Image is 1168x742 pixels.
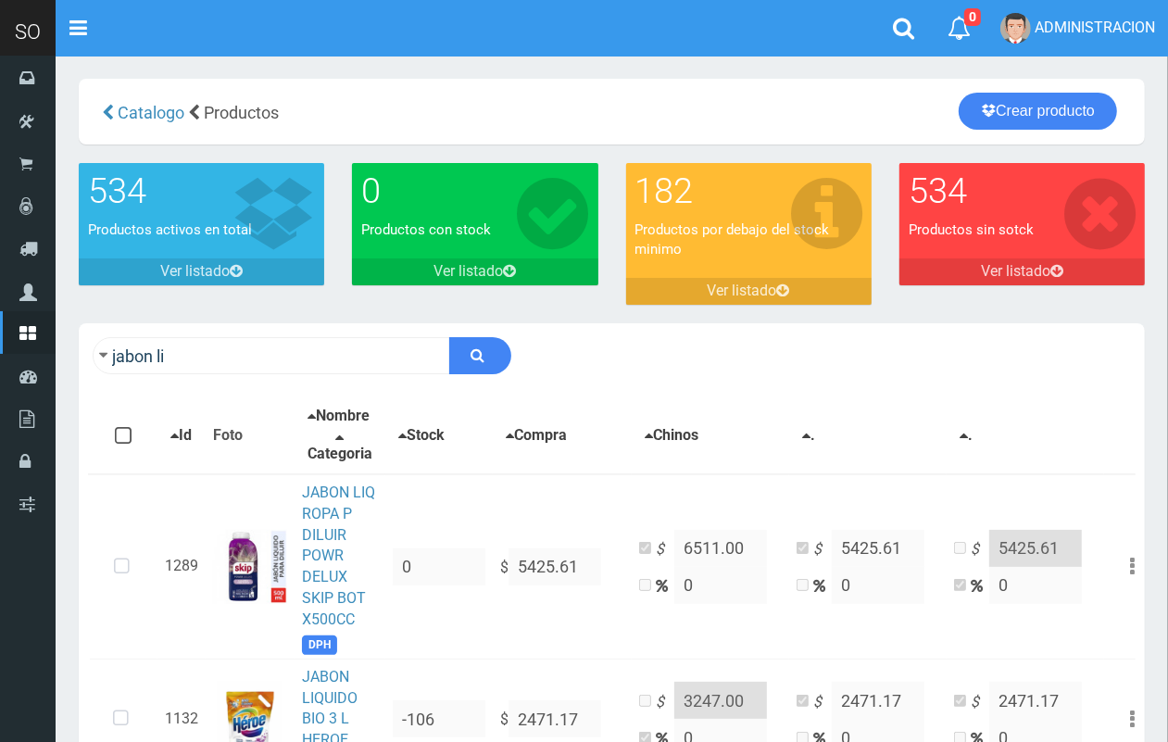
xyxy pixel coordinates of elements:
a: Ver listado [899,258,1145,285]
a: Catalogo [114,103,184,122]
a: Ver listado [79,258,324,285]
span: Productos [204,103,279,122]
span: ADMINISTRACION [1035,19,1155,36]
font: Ver listado [708,282,777,299]
font: Productos sin sotck [909,221,1034,238]
i: $ [656,539,674,560]
font: Ver listado [433,262,503,280]
span: 0 [964,8,981,26]
i: $ [971,539,989,560]
a: Ver listado [626,278,872,305]
i: $ [656,692,674,713]
th: Foto [206,397,295,474]
a: Ver listado [352,258,597,285]
font: 534 [909,170,967,211]
font: 0 [361,170,381,211]
i: $ [971,692,989,713]
img: ... [213,530,287,604]
font: 534 [88,170,146,211]
span: Catalogo [118,103,184,122]
font: Productos por debajo del stock minimo [635,221,830,258]
img: User Image [1000,13,1031,44]
button: Id [165,424,197,447]
button: Categoria [302,428,378,466]
button: Stock [393,424,450,447]
button: . [797,424,821,447]
button: Compra [500,424,572,447]
td: $ [493,474,632,659]
font: Ver listado [160,262,230,280]
font: Ver listado [981,262,1050,280]
button: Nombre [302,405,375,428]
font: 182 [635,170,694,211]
font: Productos con stock [361,221,491,238]
td: 1289 [157,474,206,659]
font: Productos activos en total [88,221,252,238]
i: $ [813,539,832,560]
span: DPH [302,635,337,655]
a: Crear producto [959,93,1117,130]
i: $ [813,692,832,713]
button: . [954,424,978,447]
input: Ingrese su busqueda [93,337,450,374]
button: Chinos [639,424,704,447]
a: JABON LIQ ROPA P DILUIR POWR DELUX SKIP BOT X500CC [302,484,375,628]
